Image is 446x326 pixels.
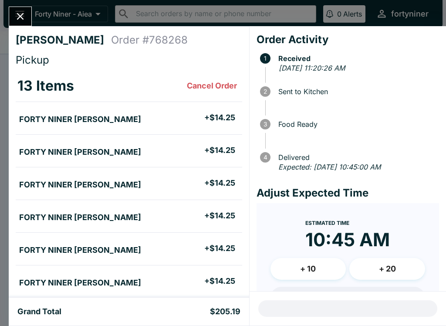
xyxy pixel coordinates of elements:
span: Food Ready [274,120,439,128]
text: 3 [264,121,267,128]
h4: Adjust Expected Time [257,187,439,200]
h5: FORTY NINER [PERSON_NAME] [19,278,141,288]
h5: Grand Total [17,306,61,317]
button: Cancel Order [183,77,240,95]
span: Received [274,54,439,62]
button: + 20 [349,258,425,280]
text: 2 [264,88,267,95]
span: Estimated Time [305,220,349,226]
h5: + $14.25 [204,112,235,123]
button: + 10 [270,258,346,280]
h5: FORTY NINER [PERSON_NAME] [19,147,141,157]
span: Sent to Kitchen [274,88,439,95]
span: Pickup [16,54,49,66]
h5: + $14.25 [204,178,235,188]
text: 4 [263,154,267,161]
h5: + $14.25 [204,145,235,156]
h5: FORTY NINER [PERSON_NAME] [19,180,141,190]
h4: Order # 768268 [111,34,188,47]
h5: FORTY NINER [PERSON_NAME] [19,212,141,223]
h4: Order Activity [257,33,439,46]
h5: $205.19 [210,306,240,317]
em: [DATE] 11:20:26 AM [279,64,345,72]
span: Delivered [274,153,439,161]
em: Expected: [DATE] 10:45:00 AM [278,163,381,171]
button: Close [9,7,31,26]
h5: FORTY NINER [PERSON_NAME] [19,245,141,255]
h3: 13 Items [17,77,74,95]
h5: + $14.25 [204,243,235,254]
h5: FORTY NINER [PERSON_NAME] [19,114,141,125]
h4: [PERSON_NAME] [16,34,111,47]
time: 10:45 AM [305,228,390,251]
h5: + $14.25 [204,276,235,286]
text: 1 [264,55,267,62]
h5: + $14.25 [204,211,235,221]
